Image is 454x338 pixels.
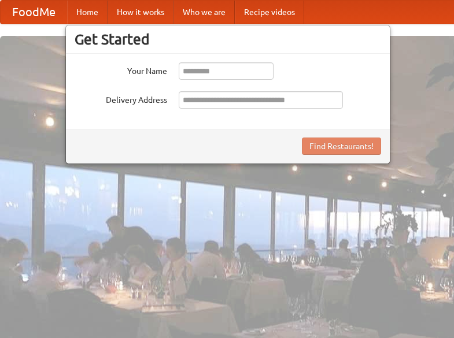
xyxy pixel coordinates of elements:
[75,62,167,77] label: Your Name
[1,1,67,24] a: FoodMe
[75,31,381,48] h3: Get Started
[75,91,167,106] label: Delivery Address
[235,1,304,24] a: Recipe videos
[174,1,235,24] a: Who we are
[67,1,108,24] a: Home
[108,1,174,24] a: How it works
[302,138,381,155] button: Find Restaurants!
